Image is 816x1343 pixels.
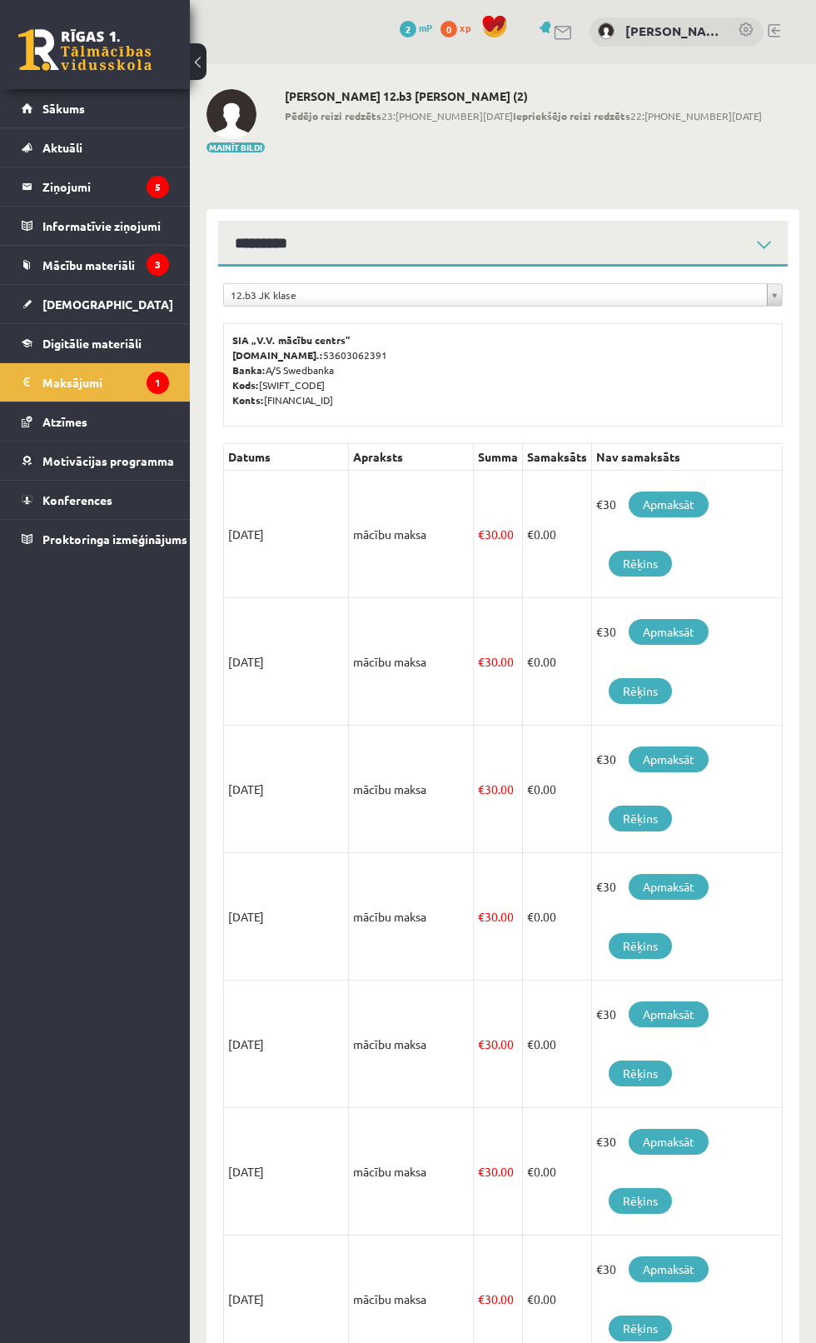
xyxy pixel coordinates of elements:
a: Mācību materiāli [22,246,169,284]
span: € [527,654,534,669]
span: € [527,1291,534,1306]
span: 12.b3 JK klase [231,284,760,306]
a: Maksājumi1 [22,363,169,402]
td: €30 [592,726,783,853]
td: 0.00 [523,471,592,598]
a: Informatīvie ziņojumi3 [22,207,169,245]
i: 1 [147,372,169,394]
td: €30 [592,471,783,598]
a: Rīgas 1. Tālmācības vidusskola [18,29,152,71]
b: Iepriekšējo reizi redzēts [513,109,630,122]
td: €30 [592,853,783,981]
td: [DATE] [224,853,349,981]
span: € [478,909,485,924]
span: € [478,781,485,796]
td: mācību maksa [349,598,474,726]
th: Datums [224,444,349,471]
a: Ziņojumi5 [22,167,169,206]
td: 0.00 [523,853,592,981]
td: 0.00 [523,726,592,853]
span: 2 [400,21,416,37]
td: [DATE] [224,726,349,853]
img: Sofija Tetere [206,89,256,139]
td: mācību maksa [349,471,474,598]
td: 30.00 [474,598,523,726]
i: 3 [147,253,169,276]
span: [DEMOGRAPHIC_DATA] [42,297,173,312]
th: Nav samaksāts [592,444,783,471]
b: SIA „V.V. mācību centrs” [232,333,351,347]
td: 30.00 [474,981,523,1108]
a: Rēķins [609,806,672,831]
td: 30.00 [474,471,523,598]
span: Aktuāli [42,140,82,155]
span: € [478,654,485,669]
td: [DATE] [224,1108,349,1236]
td: 30.00 [474,726,523,853]
a: Apmaksāt [629,1129,709,1155]
span: € [478,1291,485,1306]
span: Sākums [42,101,85,116]
a: Proktoringa izmēģinājums [22,520,169,558]
b: Konts: [232,393,264,407]
td: mācību maksa [349,981,474,1108]
font: Maksājumi [42,375,102,390]
span: € [527,527,534,542]
th: Apraksts [349,444,474,471]
span: € [527,781,534,796]
span: € [527,909,534,924]
td: mācību maksa [349,726,474,853]
span: € [478,1164,485,1179]
a: Aktuāli [22,128,169,167]
a: 12.b3 JK klase [224,284,782,306]
span: 0 [440,21,457,37]
span: Motivācijas programma [42,453,174,468]
a: Rēķins [609,551,672,577]
a: Apmaksāt [629,746,709,772]
b: Kods: [232,378,259,392]
td: [DATE] [224,471,349,598]
td: [DATE] [224,598,349,726]
a: [DEMOGRAPHIC_DATA] [22,285,169,323]
td: mācību maksa [349,853,474,981]
span: Digitālie materiāli [42,336,142,351]
span: Mācību materiāli [42,257,135,272]
a: Rēķins [609,1061,672,1086]
b: Banka: [232,363,266,377]
span: xp [460,21,470,34]
b: [DOMAIN_NAME].: [232,348,323,362]
td: €30 [592,981,783,1108]
span: Konferences [42,492,112,507]
a: Apmaksāt [629,1256,709,1282]
td: [DATE] [224,981,349,1108]
a: 0 xp [440,21,479,34]
span: 23:[PHONE_NUMBER][DATE] 22:[PHONE_NUMBER][DATE] [285,108,762,123]
a: Apmaksāt [629,874,709,900]
a: Rēķins [609,1188,672,1214]
th: Samaksāts [523,444,592,471]
i: 5 [147,176,169,198]
font: Informatīvie ziņojumi [42,218,161,233]
td: 30.00 [474,1108,523,1236]
a: Apmaksāt [629,492,709,517]
img: Sofija Tetere [598,22,614,39]
font: Ziņojumi [42,179,91,194]
td: 0.00 [523,598,592,726]
span: Atzīmes [42,414,87,429]
td: mācību maksa [349,1108,474,1236]
span: mP [419,21,432,34]
span: € [527,1036,534,1051]
a: Motivācijas programma [22,442,169,480]
a: Rēķins [609,1316,672,1341]
a: Atzīmes [22,402,169,441]
td: €30 [592,1108,783,1236]
td: 30.00 [474,853,523,981]
th: Summa [474,444,523,471]
span: € [527,1164,534,1179]
td: 0.00 [523,1108,592,1236]
button: Mainīt bildi [206,142,265,152]
a: Sākums [22,89,169,127]
a: 2 mP [400,21,432,34]
a: Rēķins [609,678,672,704]
a: Apmaksāt [629,619,709,645]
